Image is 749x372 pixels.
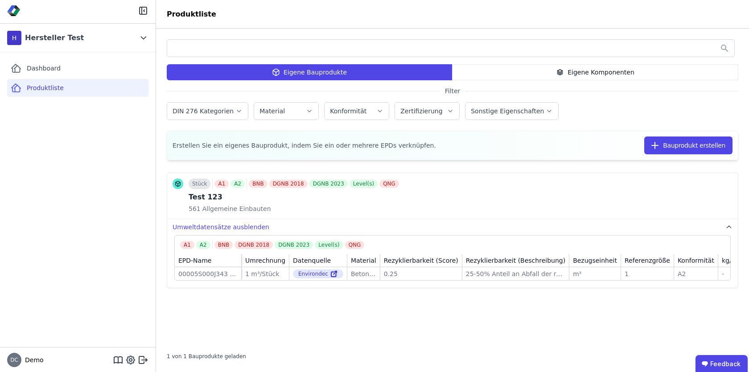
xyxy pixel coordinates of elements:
div: QNG [345,241,365,249]
div: Material [351,256,376,265]
div: H [7,31,21,45]
label: Konformität [330,107,368,115]
div: 1 m³/Stück [245,269,285,278]
div: Datenquelle [293,256,331,265]
div: Environdec [293,269,343,278]
span: Allgemeine Einbauten [201,204,271,213]
button: Sonstige Eigenschaften [465,103,558,120]
button: Material [254,103,318,120]
div: DGNB 2018 [269,180,308,188]
div: Eigene Komponenten [452,64,738,80]
div: Bezugseinheit [573,256,617,265]
button: Bauprodukt erstellen [644,136,733,154]
label: Sonstige Eigenschaften [471,107,546,115]
div: A2 [230,180,245,188]
div: Umrechnung [245,256,285,265]
div: QNG [379,180,399,188]
div: - [722,269,737,278]
div: Produktliste [156,9,227,20]
span: Dashboard [27,64,61,73]
div: A2 [678,269,714,278]
button: Umweltdatensätze ausblenden [167,219,738,235]
span: Demo [21,355,44,364]
img: Concular [7,5,21,16]
button: Zertifizierung [395,103,459,120]
div: DGNB 2018 [235,241,273,249]
label: Material [259,107,287,115]
div: Rezyklierbarkeit (Beschreibung) [466,256,565,265]
div: Level(s) [350,180,378,188]
div: 0.25 [384,269,458,278]
div: BNB [249,180,267,188]
div: Referenzgröße [625,256,670,265]
div: 00005S000J343 - SCREED [178,269,238,278]
button: DIN 276 Kategorien [167,103,248,120]
span: Produktliste [27,83,64,92]
div: Level(s) [315,241,343,249]
div: Konformität [678,256,714,265]
div: Eigene Bauprodukte [167,64,452,80]
span: 561 [189,204,201,213]
label: DIN 276 Kategorien [173,107,235,115]
span: DC [10,357,18,363]
span: Filter [440,87,466,95]
div: Stück [189,178,210,189]
div: A1 [180,241,194,249]
div: BNB [214,241,233,249]
div: 25-50% Anteil an Abfall der recycled wird [466,269,565,278]
label: Zertifizierung [400,107,444,115]
div: kg/m [722,256,737,265]
div: Beton allgemein [351,269,376,278]
span: Erstellen Sie ein eigenes Bauprodukt, indem Sie ein oder mehrere EPDs verknüpfen. [173,141,436,150]
div: Rezyklierbarkeit (Score) [384,256,458,265]
div: Hersteller Test [25,33,84,43]
div: A1 [214,180,229,188]
div: 1 [625,269,670,278]
div: DGNB 2023 [275,241,313,249]
div: Test 123 [189,192,401,203]
div: A2 [196,241,210,249]
div: DGNB 2023 [309,180,348,188]
div: 1 von 1 Bauprodukte geladen [167,349,246,360]
div: EPD-Name [178,256,211,265]
div: m³ [573,269,617,278]
button: Konformität [325,103,389,120]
